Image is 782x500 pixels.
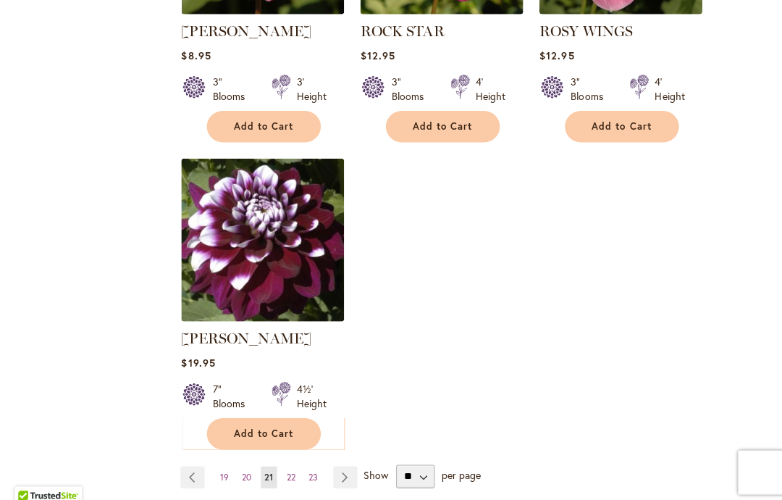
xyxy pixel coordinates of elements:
span: 21 [262,467,271,478]
div: 3' Height [294,74,324,103]
span: Add to Cart [409,120,468,132]
div: 3" Blooms [566,74,606,103]
span: $12.95 [534,49,569,62]
div: 4' Height [649,74,678,103]
span: per page [437,464,476,478]
div: 3" Blooms [211,74,251,103]
a: [PERSON_NAME] [180,22,308,40]
span: Add to Cart [586,120,646,132]
span: 20 [240,467,249,478]
img: Ryan C [180,157,341,319]
button: Add to Cart [382,110,495,141]
div: 3" Blooms [388,74,429,103]
span: Show [360,464,384,478]
span: 19 [218,467,227,478]
a: 23 [302,462,319,484]
a: 22 [280,462,296,484]
a: ROCK STAR [357,22,440,40]
button: Add to Cart [205,110,318,141]
span: Add to Cart [232,424,291,436]
div: 4' Height [471,74,501,103]
a: ROSY WINGS [534,22,627,40]
button: Add to Cart [205,414,318,446]
a: REBECCA LYNN [180,4,341,17]
span: $12.95 [357,49,392,62]
button: Add to Cart [560,110,673,141]
a: [PERSON_NAME] [180,327,308,344]
span: 22 [284,467,293,478]
a: Ryan C [180,308,341,322]
span: 23 [306,467,315,478]
div: 7" Blooms [211,378,251,407]
span: Add to Cart [232,120,291,132]
div: 4½' Height [294,378,324,407]
a: 20 [236,462,253,484]
a: ROCK STAR [357,4,518,17]
span: $8.95 [180,49,209,62]
iframe: Launch Accessibility Center [11,449,51,489]
a: ROSY WINGS [534,4,696,17]
a: 19 [214,462,230,484]
span: $19.95 [180,353,214,367]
